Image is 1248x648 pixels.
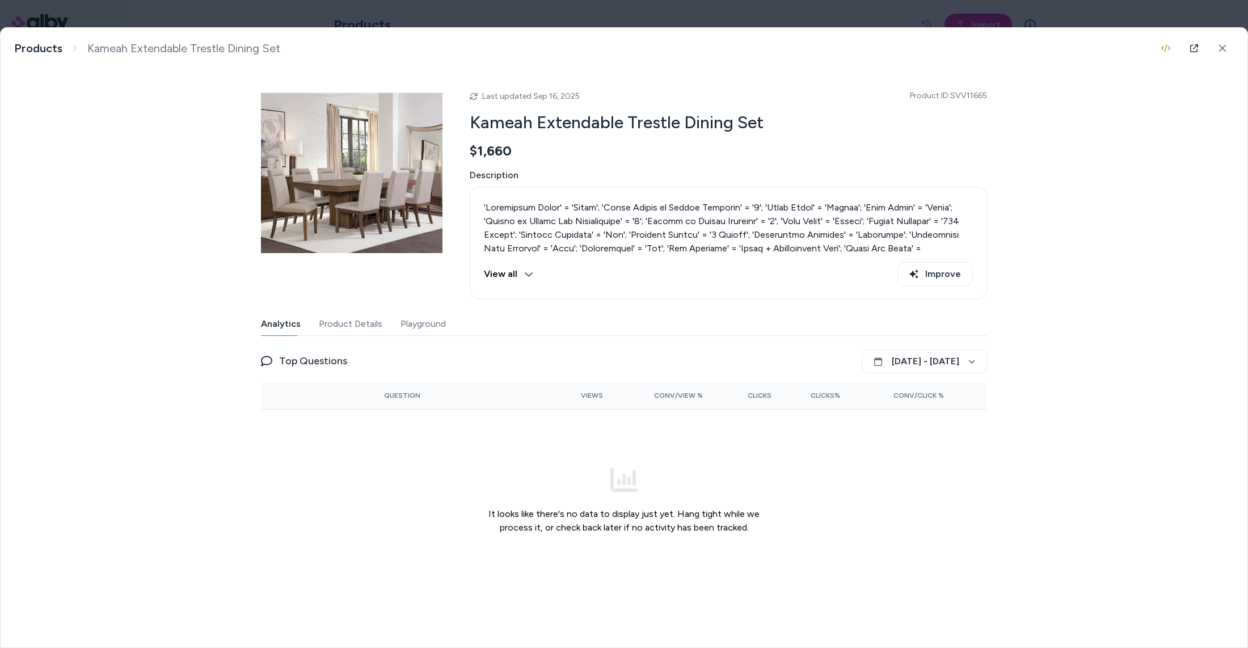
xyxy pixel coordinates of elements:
nav: breadcrumb [14,41,280,56]
div: It looks like there's no data to display just yet. Hang tight while we process it, or check back ... [479,419,769,582]
button: Clicks [721,386,771,405]
h2: Kameah Extendable Trestle Dining Set [470,112,987,133]
span: $1,660 [470,142,512,159]
button: Analytics [261,313,301,335]
span: Last updated Sep 16, 2025 [482,91,580,101]
button: Playground [400,313,446,335]
span: Product ID: SVV11665 [910,90,987,102]
img: .jpg [261,82,442,264]
button: Product Details [319,313,382,335]
button: View all [484,262,533,286]
button: Improve [897,262,973,286]
button: Conv/View % [621,386,703,405]
a: Products [14,41,62,56]
span: Views [581,391,603,400]
span: Top Questions [279,353,347,369]
span: Kameah Extendable Trestle Dining Set [87,41,280,56]
button: Conv/Click % [858,386,944,405]
span: Question [384,391,420,400]
button: Clicks% [790,386,840,405]
button: Views [553,386,603,405]
p: 'Loremipsum Dolor' = 'Sitam'; 'Conse Adipis el Seddoe Temporin' = '9'; 'Utlab Etdol' = 'Magnaa'; ... [484,201,973,364]
span: Description [470,169,987,182]
span: Conv/Click % [893,391,944,400]
span: Conv/View % [654,391,703,400]
span: Clicks% [811,391,840,400]
button: [DATE] - [DATE] [862,350,987,373]
span: Clicks [748,391,771,400]
button: Question [384,386,420,405]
